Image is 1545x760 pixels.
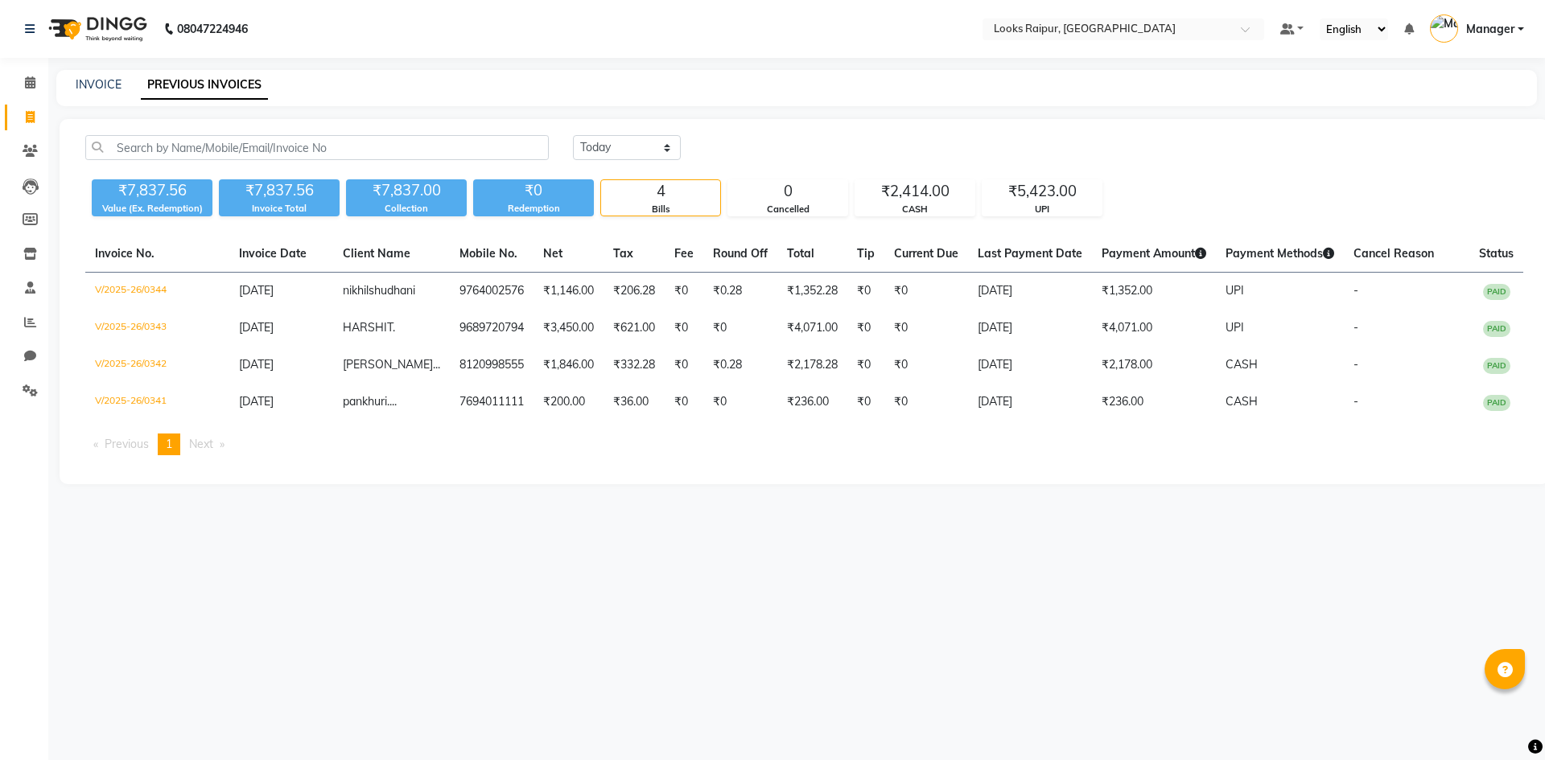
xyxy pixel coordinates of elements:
span: . [393,320,395,335]
span: pankhuri [343,394,387,409]
span: Manager [1466,21,1514,38]
a: PREVIOUS INVOICES [141,71,268,100]
div: Collection [346,202,467,216]
div: ₹2,414.00 [855,180,974,203]
span: Previous [105,437,149,451]
span: Payment Methods [1226,246,1334,261]
td: ₹3,450.00 [534,310,604,347]
span: Tax [613,246,633,261]
td: 9689720794 [450,310,534,347]
td: V/2025-26/0344 [85,273,229,310]
a: INVOICE [76,77,122,92]
td: ₹1,146.00 [534,273,604,310]
td: ₹0 [703,310,777,347]
div: ₹7,837.56 [92,179,212,202]
td: ₹0 [665,273,703,310]
input: Search by Name/Mobile/Email/Invoice No [85,135,549,160]
td: ₹200.00 [534,384,604,421]
span: UPI [1226,283,1244,298]
td: [DATE] [968,384,1092,421]
span: Next [189,437,213,451]
span: Cancel Reason [1353,246,1434,261]
span: Client Name [343,246,410,261]
div: Invoice Total [219,202,340,216]
div: 0 [728,180,847,203]
div: Bills [601,203,720,216]
span: PAID [1483,284,1510,300]
div: 4 [601,180,720,203]
span: CASH [1226,394,1258,409]
td: ₹0 [665,347,703,384]
div: Value (Ex. Redemption) [92,202,212,216]
span: nikhil [343,283,369,298]
span: - [1353,320,1358,335]
img: logo [41,6,151,51]
td: ₹4,071.00 [1092,310,1216,347]
td: ₹0 [884,273,968,310]
td: 8120998555 [450,347,534,384]
td: ₹0 [847,273,884,310]
td: ₹0.28 [703,347,777,384]
span: Invoice Date [239,246,307,261]
span: ... [433,357,440,372]
td: [DATE] [968,273,1092,310]
td: V/2025-26/0341 [85,384,229,421]
span: - [1353,394,1358,409]
b: 08047224946 [177,6,248,51]
span: Round Off [713,246,768,261]
span: shudhani [369,283,415,298]
td: 9764002576 [450,273,534,310]
td: ₹332.28 [604,347,665,384]
span: Invoice No. [95,246,154,261]
span: - [1353,283,1358,298]
span: Current Due [894,246,958,261]
td: V/2025-26/0343 [85,310,229,347]
span: Payment Amount [1102,246,1206,261]
div: ₹5,423.00 [983,180,1102,203]
td: ₹206.28 [604,273,665,310]
td: ₹0 [847,347,884,384]
img: Manager [1430,14,1458,43]
span: PAID [1483,358,1510,374]
div: Redemption [473,202,594,216]
span: [DATE] [239,357,274,372]
td: ₹0.28 [703,273,777,310]
span: [DATE] [239,283,274,298]
div: ₹7,837.00 [346,179,467,202]
span: Fee [674,246,694,261]
span: [DATE] [239,394,274,409]
td: ₹1,846.00 [534,347,604,384]
span: Net [543,246,562,261]
span: .... [387,394,397,409]
span: CASH [1226,357,1258,372]
span: Mobile No. [459,246,517,261]
td: ₹1,352.28 [777,273,847,310]
span: Tip [857,246,875,261]
span: 1 [166,437,172,451]
td: ₹1,352.00 [1092,273,1216,310]
span: UPI [1226,320,1244,335]
td: ₹0 [665,310,703,347]
div: ₹7,837.56 [219,179,340,202]
span: Last Payment Date [978,246,1082,261]
td: ₹4,071.00 [777,310,847,347]
td: [DATE] [968,310,1092,347]
td: ₹236.00 [777,384,847,421]
span: PAID [1483,395,1510,411]
td: ₹2,178.00 [1092,347,1216,384]
td: ₹621.00 [604,310,665,347]
td: ₹0 [847,310,884,347]
td: [DATE] [968,347,1092,384]
div: CASH [855,203,974,216]
td: ₹236.00 [1092,384,1216,421]
iframe: chat widget [1477,696,1529,744]
div: UPI [983,203,1102,216]
div: ₹0 [473,179,594,202]
span: [DATE] [239,320,274,335]
td: V/2025-26/0342 [85,347,229,384]
td: ₹0 [884,310,968,347]
td: ₹0 [884,384,968,421]
span: [PERSON_NAME] [343,357,433,372]
nav: Pagination [85,433,1523,455]
td: ₹0 [847,384,884,421]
